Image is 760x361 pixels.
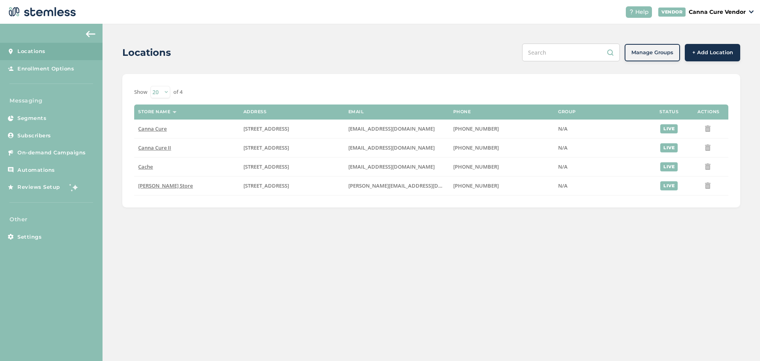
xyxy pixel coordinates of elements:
label: reachlmitchell@gmail.com [348,163,445,170]
label: info@shopcannacure.com [348,125,445,132]
img: icon-sort-1e1d7615.svg [173,111,177,113]
label: of 4 [173,88,182,96]
button: Manage Groups [625,44,680,61]
label: Email [348,109,364,114]
span: Automations [17,166,55,174]
img: logo-dark-0685b13c.svg [6,4,76,20]
span: [PHONE_NUMBER] [453,182,499,189]
span: Help [635,8,649,16]
span: [STREET_ADDRESS] [243,182,289,189]
img: icon-help-white-03924b79.svg [629,9,634,14]
label: Phone [453,109,471,114]
label: Status [659,109,678,114]
label: N/A [558,163,645,170]
div: live [660,124,678,133]
label: Show [134,88,147,96]
img: glitter-stars-b7820f95.gif [66,179,82,195]
label: 2720 Northwest Sheridan Road [243,125,340,132]
label: edmond@shopcannacure.com [348,182,445,189]
span: Subscribers [17,132,51,140]
th: Actions [689,104,728,120]
label: Canna Cure [138,125,235,132]
label: Edmond Store [138,182,235,189]
div: live [660,181,678,190]
span: [STREET_ADDRESS] [243,144,289,151]
span: On-demand Campaigns [17,149,86,157]
span: [PHONE_NUMBER] [453,144,499,151]
span: Manage Groups [631,49,673,57]
div: VENDOR [658,8,686,17]
div: live [660,143,678,152]
span: [PERSON_NAME][EMAIL_ADDRESS][DOMAIN_NAME] [348,182,475,189]
label: 1023 East 6th Avenue [243,144,340,151]
label: N/A [558,182,645,189]
label: (310) 621-7472 [453,163,550,170]
label: Cache [138,163,235,170]
label: (405) 906-2801 [453,182,550,189]
img: icon-arrow-back-accent-c549486e.svg [86,31,95,37]
input: Search [522,44,620,61]
label: Address [243,109,267,114]
h2: Locations [122,46,171,60]
span: [STREET_ADDRESS] [243,125,289,132]
label: 15 East 4th Street [243,182,340,189]
span: Canna Cure II [138,144,171,151]
span: Settings [17,233,42,241]
span: + Add Location [692,49,733,57]
label: (405) 338-9112 [453,144,550,151]
span: [PHONE_NUMBER] [453,125,499,132]
label: Canna Cure II [138,144,235,151]
span: [EMAIL_ADDRESS][DOMAIN_NAME] [348,163,435,170]
iframe: Chat Widget [720,323,760,361]
span: Enrollment Options [17,65,74,73]
label: contact@shopcannacure.com [348,144,445,151]
label: (580) 280-2262 [453,125,550,132]
span: [EMAIL_ADDRESS][DOMAIN_NAME] [348,125,435,132]
span: Segments [17,114,46,122]
span: [EMAIL_ADDRESS][DOMAIN_NAME] [348,144,435,151]
div: live [660,162,678,171]
label: Store name [138,109,170,114]
img: icon_down-arrow-small-66adaf34.svg [749,10,754,13]
button: + Add Location [685,44,740,61]
span: [PHONE_NUMBER] [453,163,499,170]
label: N/A [558,125,645,132]
label: Group [558,109,576,114]
label: N/A [558,144,645,151]
span: Locations [17,47,46,55]
span: Canna Cure [138,125,167,132]
span: [STREET_ADDRESS] [243,163,289,170]
span: Reviews Setup [17,183,60,191]
label: 1919 Northwest Cache Road [243,163,340,170]
span: [PERSON_NAME] Store [138,182,193,189]
p: Canna Cure Vendor [689,8,746,16]
span: Cache [138,163,153,170]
